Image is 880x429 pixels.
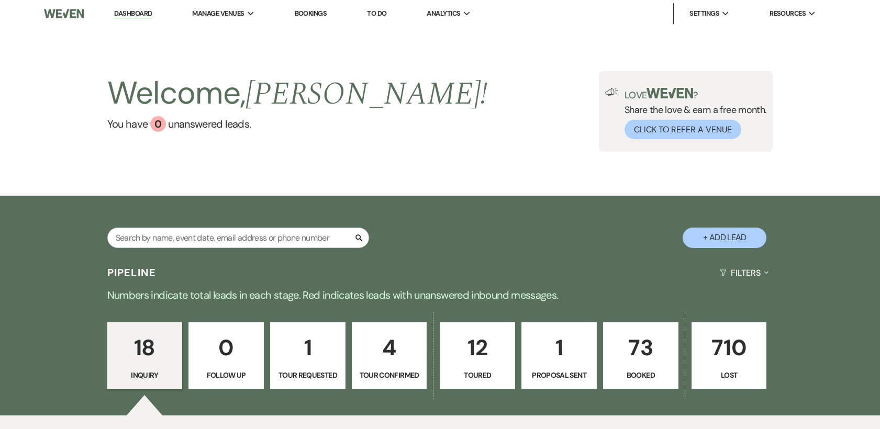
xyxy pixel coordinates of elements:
p: 1 [277,330,339,365]
a: 0Follow Up [188,322,264,389]
p: Numbers indicate total leads in each stage. Red indicates leads with unanswered inbound messages. [63,287,817,303]
p: Tour Confirmed [359,369,420,381]
p: 18 [114,330,176,365]
p: 710 [698,330,760,365]
button: + Add Lead [683,228,766,248]
button: Click to Refer a Venue [625,120,741,139]
span: Resources [770,8,806,19]
span: Settings [689,8,719,19]
div: Share the love & earn a free month. [618,88,767,139]
p: Lost [698,369,760,381]
input: Search by name, event date, email address or phone number [107,228,369,248]
a: 1Proposal Sent [521,322,597,389]
h3: Pipeline [107,265,157,280]
p: Proposal Sent [528,369,590,381]
a: 18Inquiry [107,322,183,389]
a: Dashboard [114,9,152,19]
p: Toured [447,369,508,381]
span: [PERSON_NAME] ! [246,70,487,118]
img: weven-logo-green.svg [647,88,693,98]
img: loud-speaker-illustration.svg [605,88,618,96]
p: 73 [610,330,672,365]
p: 1 [528,330,590,365]
p: 4 [359,330,420,365]
p: Love ? [625,88,767,100]
a: To Do [367,9,386,18]
p: Inquiry [114,369,176,381]
a: 73Booked [603,322,678,389]
img: Weven Logo [44,3,84,25]
p: 12 [447,330,508,365]
a: 1Tour Requested [270,322,346,389]
div: 0 [150,116,166,132]
span: Analytics [427,8,460,19]
a: Bookings [295,9,327,18]
button: Filters [716,259,773,287]
p: Follow Up [195,369,257,381]
h2: Welcome, [107,71,488,116]
a: 12Toured [440,322,515,389]
span: Manage Venues [192,8,244,19]
a: 710Lost [692,322,767,389]
a: You have 0 unanswered leads. [107,116,488,132]
a: 4Tour Confirmed [352,322,427,389]
p: Booked [610,369,672,381]
p: Tour Requested [277,369,339,381]
p: 0 [195,330,257,365]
